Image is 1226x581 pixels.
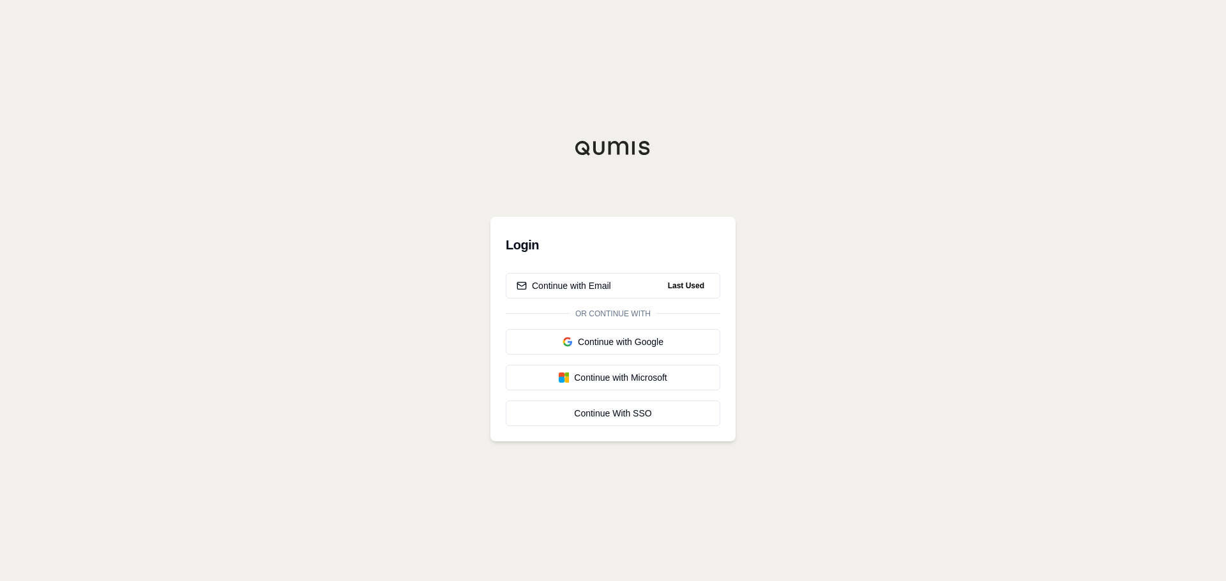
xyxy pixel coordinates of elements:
span: Or continue with [570,309,656,319]
img: Qumis [575,140,651,156]
h3: Login [506,232,720,258]
div: Continue with Microsoft [517,371,709,384]
div: Continue with Google [517,335,709,348]
div: Continue With SSO [517,407,709,420]
button: Continue with EmailLast Used [506,273,720,298]
span: Last Used [663,278,709,293]
button: Continue with Google [506,329,720,355]
button: Continue with Microsoft [506,365,720,390]
a: Continue With SSO [506,401,720,426]
div: Continue with Email [517,279,611,292]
